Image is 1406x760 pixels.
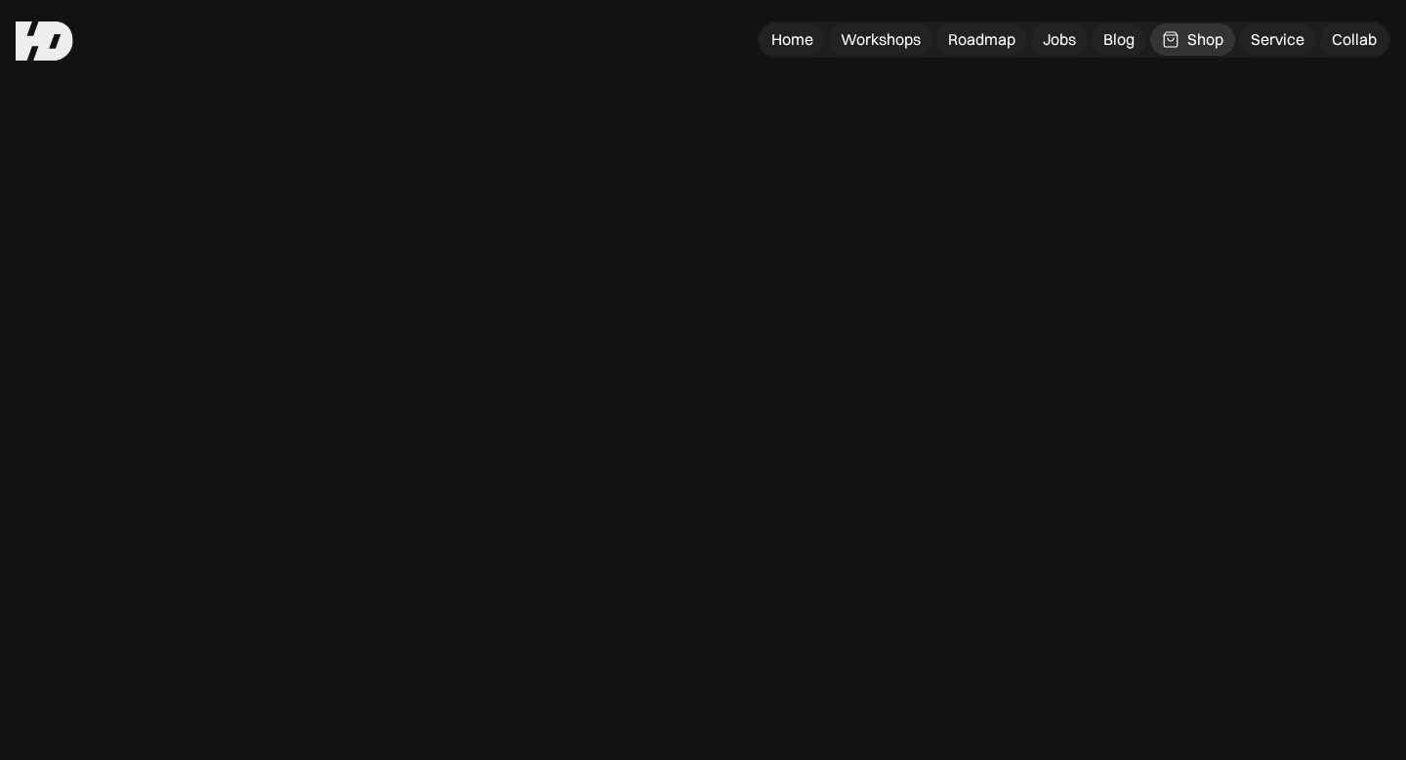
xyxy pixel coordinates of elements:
div: Collab [1332,29,1377,50]
a: Collab [1320,23,1388,56]
a: Home [760,23,825,56]
a: Roadmap [936,23,1027,56]
a: Jobs [1031,23,1088,56]
a: Shop [1150,23,1235,56]
a: Service [1239,23,1316,56]
div: Blog [1103,29,1135,50]
div: Roadmap [948,29,1015,50]
div: Service [1251,29,1304,50]
div: Home [771,29,813,50]
div: Workshops [841,29,921,50]
a: Blog [1092,23,1146,56]
div: Shop [1187,29,1223,50]
a: Workshops [829,23,932,56]
div: Jobs [1043,29,1076,50]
